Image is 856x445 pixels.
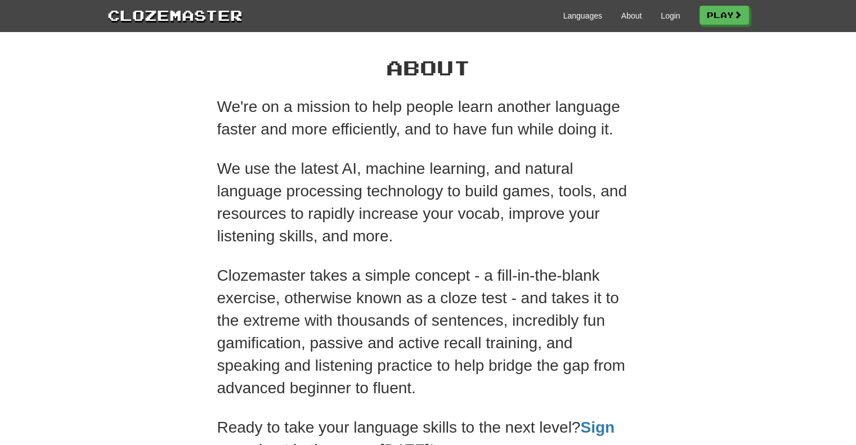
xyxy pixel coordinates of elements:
[217,56,639,79] h1: About
[217,96,639,141] p: We're on a mission to help people learn another language faster and more efficiently, and to have...
[700,6,749,25] a: Play
[107,5,243,25] a: Clozemaster
[217,264,639,399] p: Clozemaster takes a simple concept - a fill-in-the-blank exercise, otherwise known as a cloze tes...
[217,158,639,248] p: We use the latest AI, machine learning, and natural language processing technology to build games...
[621,10,642,21] a: About
[661,10,680,21] a: Login
[563,10,602,21] a: Languages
